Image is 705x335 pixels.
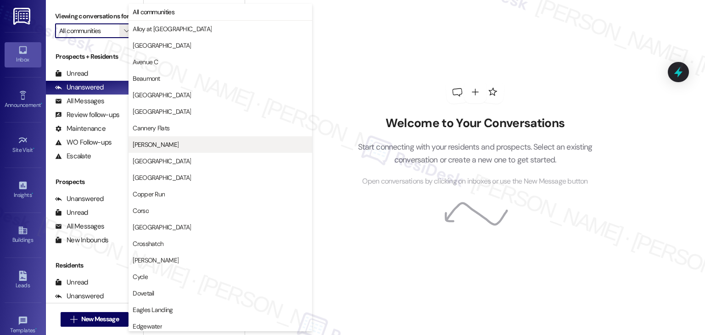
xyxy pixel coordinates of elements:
h2: Welcome to Your Conversations [344,116,606,131]
span: [PERSON_NAME] [133,256,179,265]
span: All communities [133,7,174,17]
span: Corso [133,206,149,215]
span: Crosshatch [133,239,163,248]
i:  [70,316,77,323]
span: Dovetail [133,289,154,298]
span: Avenue C [133,57,158,67]
div: Maintenance [55,124,106,134]
span: Alloy at [GEOGRAPHIC_DATA] [133,24,212,33]
a: Inbox [5,42,41,67]
span: [GEOGRAPHIC_DATA] [133,223,191,232]
div: Escalate [55,151,91,161]
span: Open conversations by clicking on inboxes or use the New Message button [362,176,587,187]
span: Copper Run [133,190,165,199]
div: Unread [55,208,88,218]
span: [GEOGRAPHIC_DATA] [133,173,191,182]
button: New Message [61,312,129,327]
a: Buildings [5,223,41,247]
div: Prospects [46,177,143,187]
div: Unanswered [55,291,104,301]
input: All communities [59,23,119,38]
label: Viewing conversations for [55,9,134,23]
div: WO Follow-ups [55,138,112,147]
span: • [35,326,37,332]
div: New Inbounds [55,235,108,245]
a: Insights • [5,178,41,202]
span: [GEOGRAPHIC_DATA] [133,107,191,116]
a: Leads [5,268,41,293]
div: Unanswered [55,83,104,92]
span: • [41,100,42,107]
a: Site Visit • [5,133,41,157]
div: All Messages [55,96,104,106]
i:  [124,27,129,34]
div: Unanswered [55,194,104,204]
span: • [33,145,34,152]
span: [PERSON_NAME] [133,140,179,149]
div: Residents [46,261,143,270]
div: Unread [55,278,88,287]
img: ResiDesk Logo [13,8,32,25]
span: • [32,190,33,197]
p: Start connecting with your residents and prospects. Select an existing conversation or create a n... [344,140,606,167]
span: Eagles Landing [133,305,173,314]
span: New Message [81,314,119,324]
span: [GEOGRAPHIC_DATA] [133,90,191,100]
span: Cannery Flats [133,123,169,133]
div: Review follow-ups [55,110,119,120]
span: [GEOGRAPHIC_DATA] [133,156,191,166]
span: [GEOGRAPHIC_DATA] [133,41,191,50]
div: Prospects + Residents [46,52,143,61]
div: Unread [55,69,88,78]
span: Beaumont [133,74,160,83]
div: All Messages [55,222,104,231]
span: Cycle [133,272,148,281]
span: Edgewater [133,322,162,331]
